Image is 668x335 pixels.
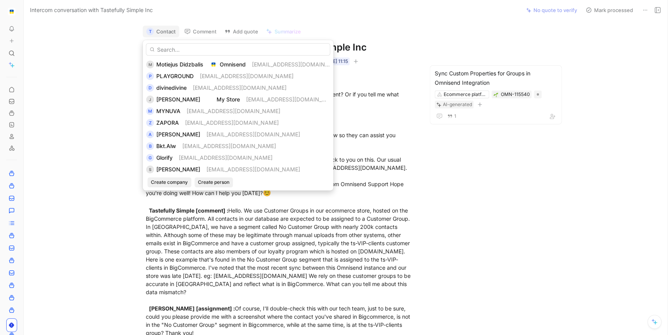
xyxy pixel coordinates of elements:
[146,131,154,138] div: A
[156,108,180,114] span: MYNUVA
[151,178,188,186] span: Create company
[206,131,300,138] span: [EMAIL_ADDRESS][DOMAIN_NAME]
[182,143,276,149] span: [EMAIL_ADDRESS][DOMAIN_NAME]
[156,96,200,103] span: [PERSON_NAME]
[200,73,294,79] span: [EMAIL_ADDRESS][DOMAIN_NAME]
[179,154,273,161] span: [EMAIL_ADDRESS][DOMAIN_NAME]
[206,96,214,103] img: logo
[146,142,154,150] div: B
[156,84,187,91] span: divinedivine
[246,96,340,103] span: [EMAIL_ADDRESS][DOMAIN_NAME]
[146,154,154,162] div: G
[146,72,154,80] div: P
[146,166,154,173] div: S
[146,119,154,127] div: Z
[146,43,330,56] input: Search...
[252,61,346,68] span: [EMAIL_ADDRESS][DOMAIN_NAME]
[147,177,191,187] button: Create company
[198,178,229,186] span: Create person
[193,84,287,91] span: [EMAIL_ADDRESS][DOMAIN_NAME]
[194,177,233,187] button: Create person
[146,61,154,68] div: M
[156,73,194,79] span: PLAYGROUND
[156,61,203,68] span: Motiejus Didzbalis
[146,96,154,103] div: J
[156,131,200,138] span: [PERSON_NAME]
[220,61,246,68] span: Omnisend
[206,166,300,173] span: [EMAIL_ADDRESS][DOMAIN_NAME]
[156,119,179,126] span: ZAPORA
[185,119,279,126] span: [EMAIL_ADDRESS][DOMAIN_NAME]
[217,96,240,103] span: My Store
[146,84,154,92] div: d
[156,143,176,149] span: Bkt.Alw
[210,61,217,68] img: logo
[156,154,173,161] span: Glorify
[146,107,154,115] div: M
[187,108,280,114] span: [EMAIL_ADDRESS][DOMAIN_NAME]
[156,166,200,173] span: [PERSON_NAME]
